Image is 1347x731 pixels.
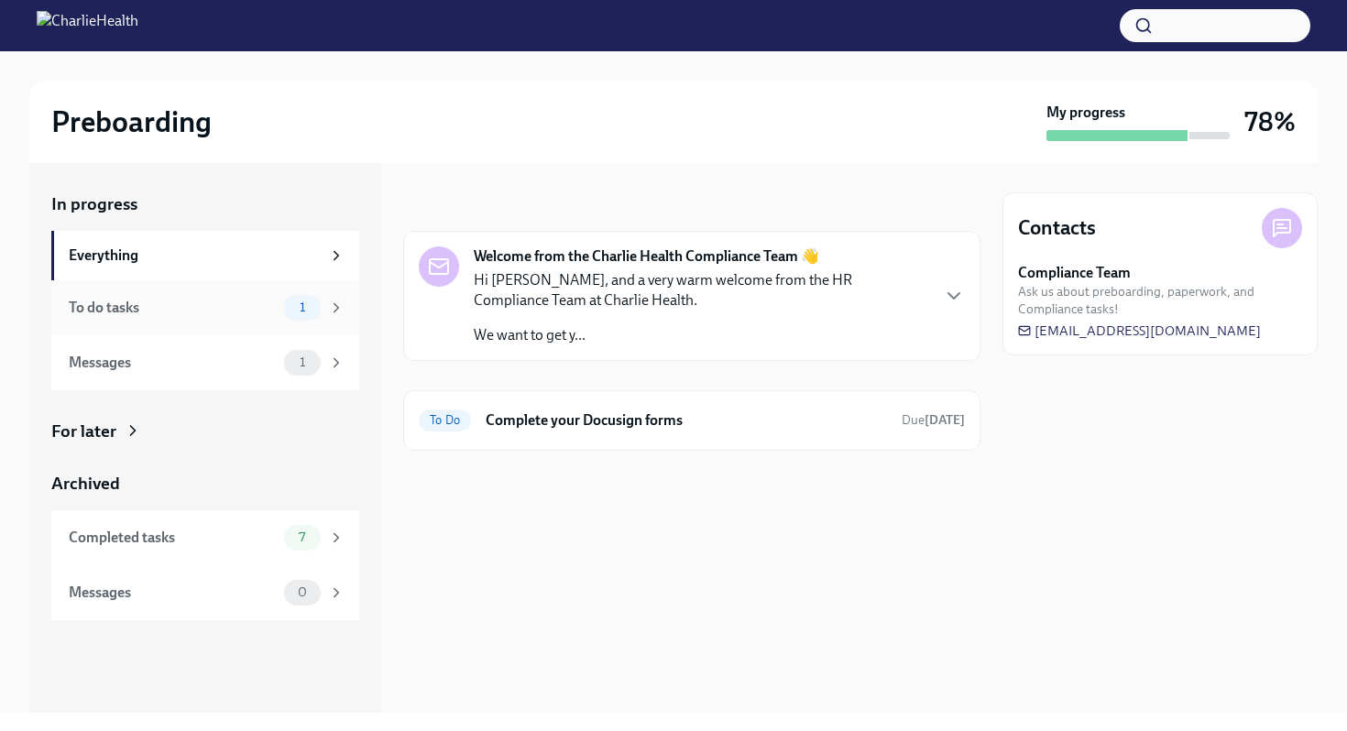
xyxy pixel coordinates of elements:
div: Messages [69,583,277,603]
img: CharlieHealth [37,11,138,40]
div: For later [51,420,116,443]
span: 1 [289,355,316,369]
span: To Do [419,413,471,427]
a: For later [51,420,359,443]
span: 1 [289,300,316,314]
a: Everything [51,231,359,280]
h3: 78% [1244,105,1296,138]
span: Ask us about preboarding, paperwork, and Compliance tasks! [1018,283,1302,318]
div: To do tasks [69,298,277,318]
div: Messages [69,353,277,373]
p: Hi [PERSON_NAME], and a very warm welcome from the HR Compliance Team at Charlie Health. [474,270,928,311]
strong: Compliance Team [1018,263,1131,283]
span: 7 [288,530,316,544]
a: Messages1 [51,335,359,390]
div: Everything [69,245,321,266]
a: Messages0 [51,565,359,620]
a: To do tasks1 [51,280,359,335]
p: We want to get y... [474,325,928,345]
h6: Complete your Docusign forms [486,410,887,431]
a: To DoComplete your Docusign formsDue[DATE] [419,406,965,435]
div: In progress [403,192,489,216]
span: Due [902,412,965,428]
strong: My progress [1046,103,1125,123]
div: Completed tasks [69,528,277,548]
a: Archived [51,472,359,496]
strong: Welcome from the Charlie Health Compliance Team 👋 [474,246,819,267]
h2: Preboarding [51,104,212,140]
span: 0 [287,585,318,599]
a: Completed tasks7 [51,510,359,565]
h4: Contacts [1018,214,1096,242]
a: In progress [51,192,359,216]
a: [EMAIL_ADDRESS][DOMAIN_NAME] [1018,322,1261,340]
strong: [DATE] [925,412,965,428]
span: September 24th, 2025 09:00 [902,411,965,429]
